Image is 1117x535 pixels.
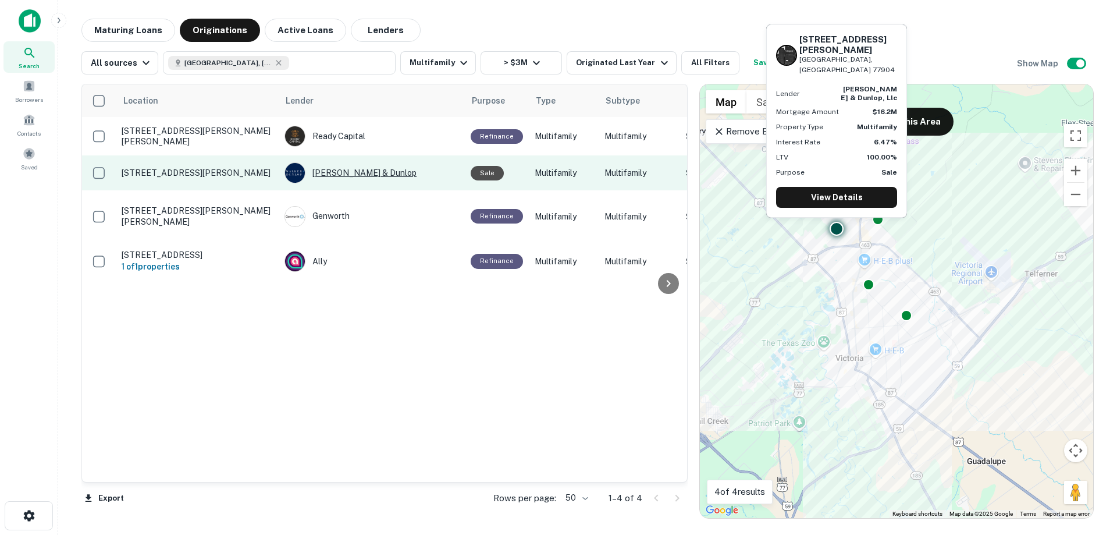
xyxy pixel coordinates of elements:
[713,125,800,139] p: Remove Boundary
[746,90,804,114] button: Show satellite imagery
[285,251,305,271] img: picture
[700,84,1093,518] div: 0 0
[284,206,459,227] div: Genworth
[19,9,41,33] img: capitalize-icon.png
[15,95,43,104] span: Borrowers
[799,54,897,76] p: [GEOGRAPHIC_DATA], [GEOGRAPHIC_DATA] 77904
[776,88,800,99] p: Lender
[686,130,802,143] p: $3.3M
[606,94,640,108] span: Subtype
[3,75,55,107] a: Borrowers
[567,51,676,75] button: Originated Last Year
[284,126,459,147] div: Ready Capital
[1043,511,1090,517] a: Report a map error
[706,90,746,114] button: Show street map
[881,168,897,176] strong: Sale
[604,130,674,143] p: Multifamily
[949,511,1013,517] span: Map data ©2025 Google
[3,41,55,73] a: Search
[279,84,465,117] th: Lender
[686,210,802,223] p: $4.1M
[776,152,788,162] p: LTV
[122,250,273,260] p: [STREET_ADDRESS]
[122,168,273,178] p: [STREET_ADDRESS][PERSON_NAME]
[81,51,158,75] button: All sources
[481,51,562,75] button: > $3M
[776,137,820,147] p: Interest Rate
[841,85,897,101] strong: [PERSON_NAME] & dunlop, llc
[714,485,765,499] p: 4 of 4 results
[604,210,674,223] p: Multifamily
[576,56,671,70] div: Originated Last Year
[284,251,459,272] div: Ally
[535,130,593,143] p: Multifamily
[609,491,642,505] p: 1–4 of 4
[529,84,599,117] th: Type
[1064,439,1087,462] button: Map camera controls
[17,129,41,138] span: Contacts
[122,260,273,273] h6: 1 of 1 properties
[285,126,305,146] img: picture
[681,51,739,75] button: All Filters
[19,61,40,70] span: Search
[465,84,529,117] th: Purpose
[163,51,396,75] button: [GEOGRAPHIC_DATA], [GEOGRAPHIC_DATA], [GEOGRAPHIC_DATA]
[1064,124,1087,147] button: Toggle fullscreen view
[1017,57,1060,70] h6: Show Map
[703,503,741,518] a: Open this area in Google Maps (opens a new window)
[471,129,523,144] div: This loan purpose was for refinancing
[471,209,523,224] div: This loan purpose was for refinancing
[687,94,776,108] span: Mortgage Amount
[535,210,593,223] p: Multifamily
[472,94,520,108] span: Purpose
[180,19,260,42] button: Originations
[776,187,897,208] a: View Details
[604,255,674,268] p: Multifamily
[536,94,556,108] span: Type
[892,510,942,518] button: Keyboard shortcuts
[561,490,590,506] div: 50
[1064,183,1087,206] button: Zoom out
[184,58,272,68] span: [GEOGRAPHIC_DATA], [GEOGRAPHIC_DATA], [GEOGRAPHIC_DATA]
[604,166,674,179] p: Multifamily
[744,51,781,75] button: Save your search to get updates of matches that match your search criteria.
[599,84,680,117] th: Subtype
[351,19,421,42] button: Lenders
[285,207,305,226] img: picture
[857,123,897,131] strong: Multifamily
[799,34,897,55] h6: [STREET_ADDRESS][PERSON_NAME]
[285,163,305,183] img: picture
[21,162,38,172] span: Saved
[703,503,741,518] img: Google
[3,143,55,174] a: Saved
[776,107,839,117] p: Mortgage Amount
[3,109,55,140] a: Contacts
[867,153,897,161] strong: 100.00%
[286,94,314,108] span: Lender
[471,166,504,180] div: Sale
[471,254,523,268] div: This loan purpose was for refinancing
[686,166,802,179] p: $16.2M
[81,490,127,507] button: Export
[1059,442,1117,498] iframe: Chat Widget
[1064,159,1087,182] button: Zoom in
[400,51,476,75] button: Multifamily
[81,19,175,42] button: Maturing Loans
[91,56,153,70] div: All sources
[122,126,273,147] p: [STREET_ADDRESS][PERSON_NAME][PERSON_NAME]
[1020,511,1036,517] a: Terms (opens in new tab)
[874,138,897,146] strong: 6.47%
[535,166,593,179] p: Multifamily
[873,108,897,116] strong: $16.2M
[284,162,459,183] div: [PERSON_NAME] & Dunlop
[776,167,805,178] p: Purpose
[265,19,346,42] button: Active Loans
[116,84,279,117] th: Location
[493,491,556,505] p: Rows per page:
[535,255,593,268] p: Multifamily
